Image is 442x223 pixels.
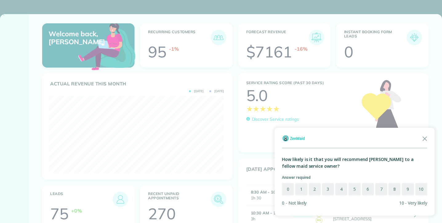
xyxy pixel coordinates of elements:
[322,183,334,195] button: 3
[282,174,427,181] p: Answer required
[388,183,400,195] button: 8
[282,183,294,195] button: 0
[295,183,307,195] button: 1
[282,135,305,142] img: Company logo
[282,200,307,206] div: 0 - Not likely
[348,183,360,195] button: 5
[402,183,414,195] button: 9
[275,128,435,216] div: Survey
[335,183,347,195] button: 4
[415,183,427,195] button: 10
[419,132,431,144] button: Close the survey
[375,183,387,195] button: 7
[362,183,374,195] button: 6
[309,183,321,195] button: 2
[399,200,427,206] div: 10 - Very likely
[282,156,427,170] div: How likely is it that you will recommend [PERSON_NAME] to a fellow maid service owner?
